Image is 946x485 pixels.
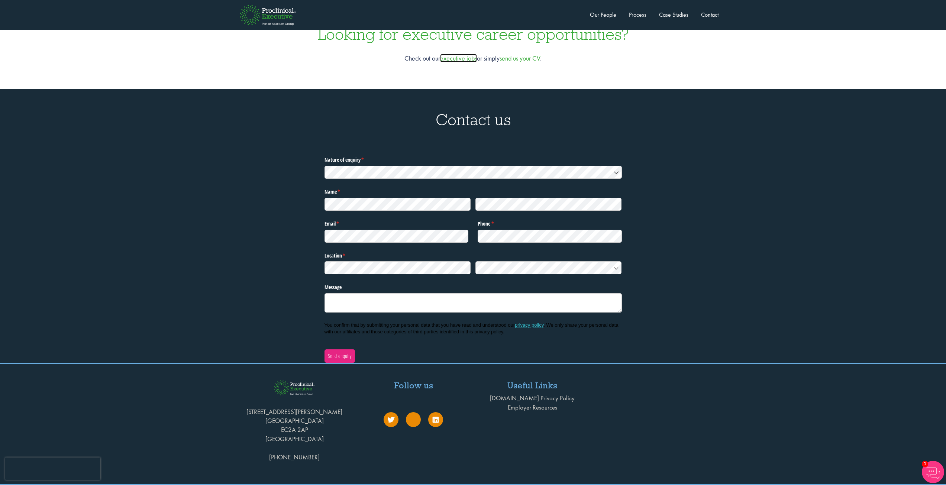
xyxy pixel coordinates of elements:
a: Privacy Policy [540,394,575,402]
h4: Follow us [360,381,467,390]
label: Nature of enquiry [325,154,622,164]
legend: Location [325,249,622,259]
p: [GEOGRAPHIC_DATA] [241,416,348,425]
p: [GEOGRAPHIC_DATA] [241,434,348,443]
label: Email [325,218,469,227]
a: [PHONE_NUMBER] [241,443,348,471]
label: Message [325,281,622,291]
p: EC2A 2AP [241,425,348,434]
h3: Contact us [6,111,940,128]
a: privacy policy [515,322,543,328]
input: Country [475,261,622,274]
a: Case Studies [659,11,688,19]
p: Check out our or simply . [7,54,939,63]
input: First [325,198,471,211]
a: executive jobs [440,54,477,62]
button: Send enquiry [325,349,355,363]
a: Contact [701,11,719,19]
a: send us your CV [500,54,540,62]
a: Process [629,11,646,19]
h4: Useful Links [479,381,586,390]
p: [STREET_ADDRESS][PERSON_NAME] [241,407,348,416]
input: Last [475,198,622,211]
span: Send enquiry [327,352,352,360]
a: [DOMAIN_NAME] [490,394,539,402]
img: Chatbot [922,461,944,483]
img: Proclinical Executive [271,377,318,398]
input: State / Province / Region [325,261,471,274]
a: Employer Resources [508,403,557,411]
iframe: reCAPTCHA [5,457,100,480]
label: Phone [478,218,622,227]
legend: Name [325,186,622,195]
a: Our People [590,11,616,19]
p: You confirm that by submitting your personal data that you have read and understood our . We only... [325,322,622,335]
span: 1 [922,461,928,467]
h3: Looking for executive career opportunities? [7,26,939,42]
